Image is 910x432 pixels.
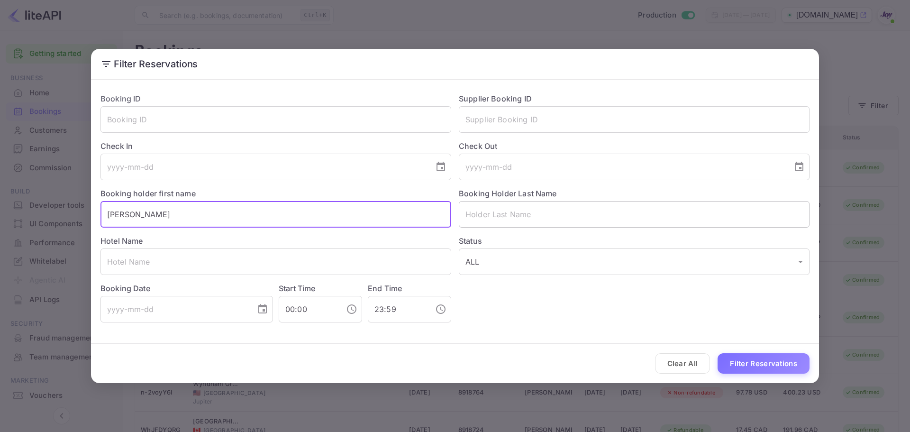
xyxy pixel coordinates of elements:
input: Hotel Name [100,248,451,275]
label: Booking holder first name [100,189,196,198]
label: Booking Holder Last Name [459,189,557,198]
input: yyyy-mm-dd [100,154,428,180]
label: Hotel Name [100,236,143,246]
input: hh:mm [279,296,338,322]
input: yyyy-mm-dd [459,154,786,180]
label: End Time [368,284,402,293]
button: Choose date [790,157,809,176]
button: Choose time, selected time is 12:00 AM [342,300,361,319]
button: Choose date [253,300,272,319]
input: Holder First Name [100,201,451,228]
input: Supplier Booking ID [459,106,810,133]
input: yyyy-mm-dd [100,296,249,322]
button: Clear All [655,353,710,374]
h2: Filter Reservations [91,49,819,79]
label: Status [459,235,810,247]
input: hh:mm [368,296,428,322]
label: Check Out [459,140,810,152]
label: Booking ID [100,94,141,103]
label: Supplier Booking ID [459,94,532,103]
div: ALL [459,248,810,275]
input: Booking ID [100,106,451,133]
label: Start Time [279,284,316,293]
button: Choose date [431,157,450,176]
button: Choose time, selected time is 11:59 PM [431,300,450,319]
button: Filter Reservations [718,353,810,374]
label: Booking Date [100,283,273,294]
label: Check In [100,140,451,152]
input: Holder Last Name [459,201,810,228]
